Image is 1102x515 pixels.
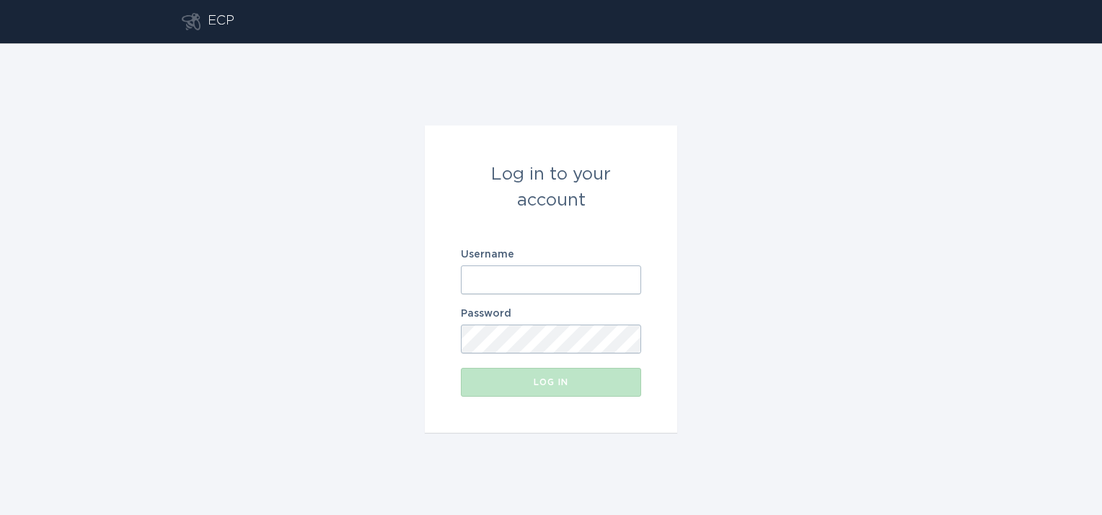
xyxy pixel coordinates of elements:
[461,309,641,319] label: Password
[182,13,200,30] button: Go to dashboard
[461,162,641,214] div: Log in to your account
[461,368,641,397] button: Log in
[208,13,234,30] div: ECP
[461,250,641,260] label: Username
[468,378,634,387] div: Log in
